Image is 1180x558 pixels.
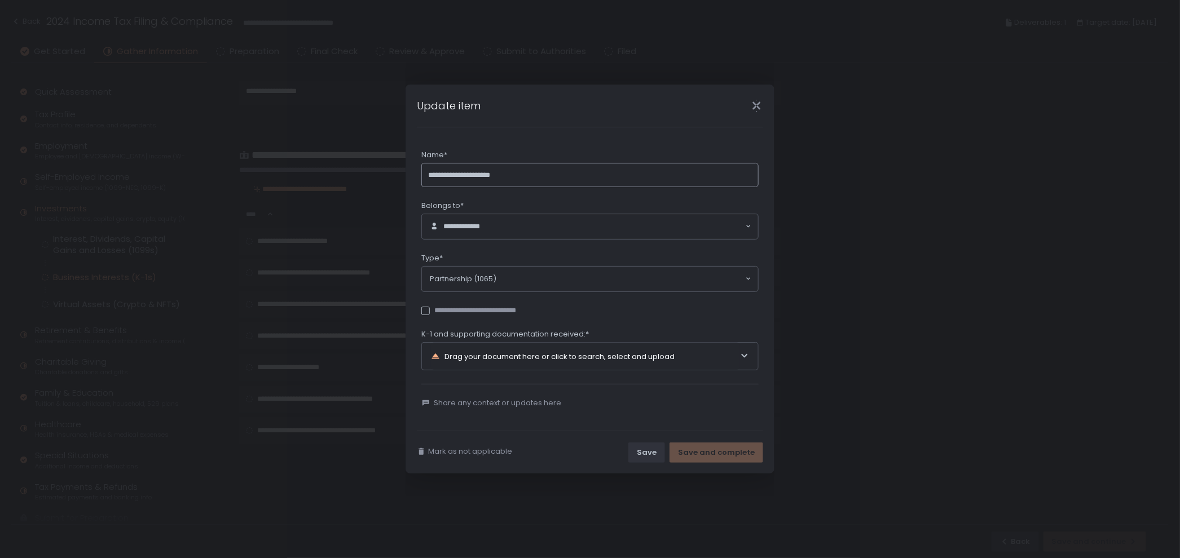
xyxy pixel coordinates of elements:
[417,98,481,113] h1: Update item
[434,398,561,408] span: Share any context or updates here
[421,201,464,211] span: Belongs to*
[421,253,443,263] span: Type*
[628,442,665,463] button: Save
[428,446,512,457] span: Mark as not applicable
[422,214,758,239] div: Search for option
[421,150,447,160] span: Name*
[417,446,512,457] button: Mark as not applicable
[637,448,657,458] div: Save
[422,267,758,291] div: Search for option
[496,273,745,285] input: Search for option
[738,99,774,112] div: Close
[421,329,589,339] span: K-1 and supporting documentation received:*
[496,221,745,232] input: Search for option
[430,273,496,285] span: Partnership (1065)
